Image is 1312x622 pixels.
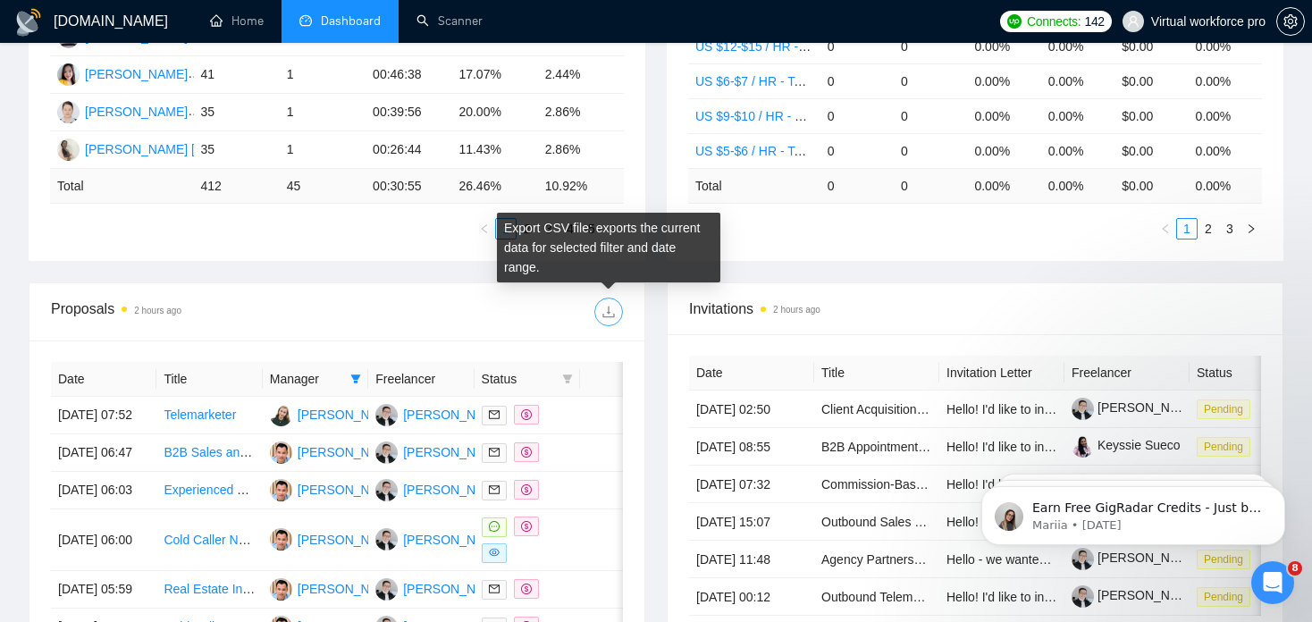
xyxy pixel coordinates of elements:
[1114,63,1188,98] td: $0.00
[1127,15,1140,28] span: user
[57,101,80,123] img: CS
[366,131,451,169] td: 00:26:44
[894,98,967,133] td: 0
[1114,98,1188,133] td: $0.00
[489,584,500,594] span: mail
[50,169,194,204] td: Total
[1276,14,1305,29] a: setting
[57,139,80,161] img: KM
[298,480,400,500] div: [PERSON_NAME]
[1176,218,1198,240] li: 1
[270,532,400,546] a: J[PERSON_NAME]
[1189,133,1262,168] td: 0.00%
[1155,218,1176,240] button: left
[51,362,156,397] th: Date
[375,404,398,426] img: LB
[280,94,366,131] td: 1
[375,578,398,601] img: LB
[194,56,280,94] td: 41
[489,447,500,458] span: mail
[1041,63,1114,98] td: 0.00%
[164,582,711,596] a: Real Estate Inside Sales Agent: Outbound Cold Caller, Inbound Receptionist, & Appointment Setter
[689,466,814,503] td: [DATE] 07:32
[521,447,532,458] span: dollar
[1114,133,1188,168] td: $0.00
[403,530,612,550] div: [PERSON_NAME] [PERSON_NAME]
[689,356,814,391] th: Date
[474,218,495,240] li: Previous Page
[280,169,366,204] td: 45
[1197,399,1250,419] span: Pending
[1072,435,1094,458] img: c11fd1_A7JiA-MHGoFxNbbH_cxuzaZyCYVg0wZSqOIENJox2TGeGcoEqp_VJsLSHbu
[298,530,400,550] div: [PERSON_NAME]
[1072,438,1181,452] a: Keyssie Sueco
[1072,588,1307,602] a: [PERSON_NAME] [PERSON_NAME]
[689,391,814,428] td: [DATE] 02:50
[366,169,451,204] td: 00:30:55
[451,169,537,204] td: 26.46 %
[375,407,612,421] a: LB[PERSON_NAME] [PERSON_NAME]
[562,374,573,384] span: filter
[164,445,409,459] a: B2B Sales and Marketing Specialist Needed
[521,584,532,594] span: dollar
[270,407,400,421] a: YB[PERSON_NAME]
[521,484,532,495] span: dollar
[820,63,894,98] td: 0
[967,29,1040,63] td: 0.00%
[366,56,451,94] td: 00:46:38
[270,404,292,426] img: YB
[85,139,294,159] div: [PERSON_NAME] [PERSON_NAME]
[474,218,495,240] button: left
[270,479,292,501] img: J
[85,102,188,122] div: [PERSON_NAME]
[298,579,400,599] div: [PERSON_NAME]
[270,528,292,551] img: J
[821,477,1173,492] a: Commission-Based Appointment Setter for Remodeling Agency
[496,219,516,239] a: 1
[57,63,80,86] img: SP
[773,305,820,315] time: 2 hours ago
[263,362,368,397] th: Manager
[375,528,398,551] img: LB
[1197,587,1250,607] span: Pending
[1197,401,1257,416] a: Pending
[820,133,894,168] td: 0
[1251,561,1294,604] iframe: Intercom live chat
[1084,12,1104,31] span: 142
[894,168,967,203] td: 0
[489,547,500,558] span: eye
[156,362,262,397] th: Title
[270,482,400,496] a: J[PERSON_NAME]
[156,397,262,434] td: Telemarketer
[194,131,280,169] td: 35
[1288,561,1302,576] span: 8
[156,434,262,472] td: B2B Sales and Marketing Specialist Needed
[51,509,156,571] td: [DATE] 06:00
[375,444,612,458] a: LB[PERSON_NAME] [PERSON_NAME]
[51,298,337,326] div: Proposals
[280,131,366,169] td: 1
[57,66,188,80] a: SP[PERSON_NAME]
[482,369,555,389] span: Status
[375,482,612,496] a: LB[PERSON_NAME] [PERSON_NAME]
[967,63,1040,98] td: 0.00%
[489,484,500,495] span: mail
[1277,14,1304,29] span: setting
[695,74,865,88] a: US $6-$7 / HR - Telemarketing
[270,369,343,389] span: Manager
[688,168,820,203] td: Total
[1198,218,1219,240] li: 2
[967,133,1040,168] td: 0.00%
[894,29,967,63] td: 0
[1027,12,1081,31] span: Connects:
[298,405,400,424] div: [PERSON_NAME]
[894,63,967,98] td: 0
[51,571,156,609] td: [DATE] 05:59
[821,402,1021,416] a: Client Acquisition Specialist Needed
[270,444,400,458] a: J[PERSON_NAME]
[451,56,537,94] td: 17.07%
[164,483,541,497] a: Experienced Cold Caller for B2B Outbound Campaign (U.S. Market)
[1197,589,1257,603] a: Pending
